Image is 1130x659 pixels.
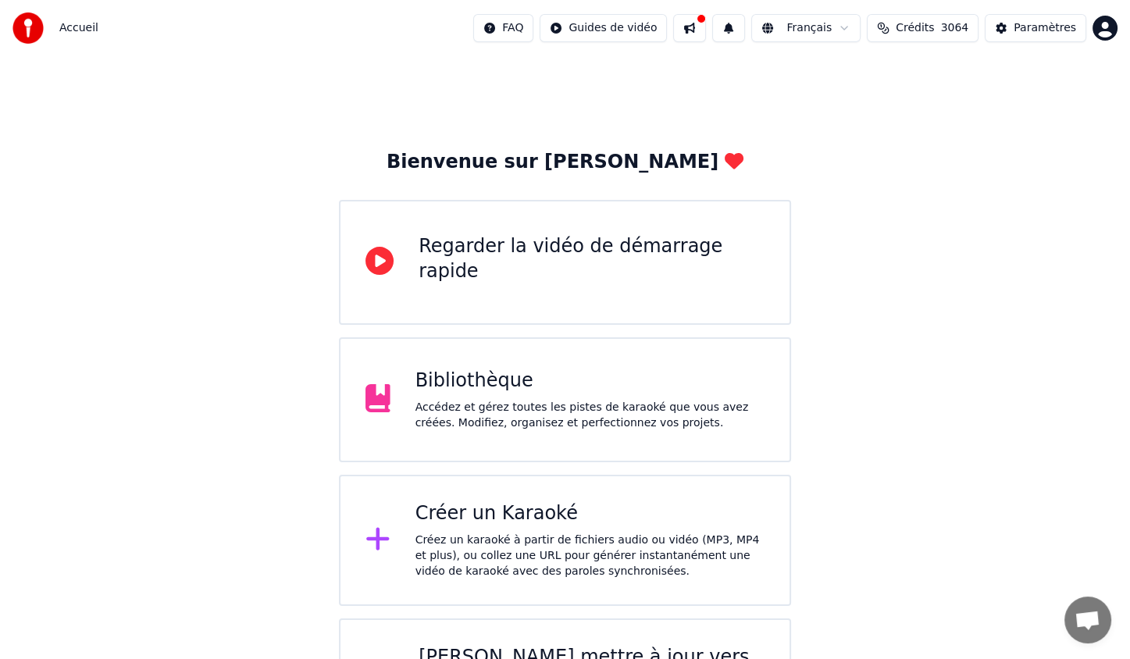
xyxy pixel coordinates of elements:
button: FAQ [473,14,533,42]
span: Accueil [59,20,98,36]
div: Accédez et gérez toutes les pistes de karaoké que vous avez créées. Modifiez, organisez et perfec... [415,400,765,431]
span: Crédits [896,20,934,36]
button: Paramètres [985,14,1086,42]
div: Créez un karaoké à partir de fichiers audio ou vidéo (MP3, MP4 et plus), ou collez une URL pour g... [415,533,765,579]
button: Crédits3064 [867,14,979,42]
div: Bienvenue sur [PERSON_NAME] [387,150,743,175]
div: Paramètres [1014,20,1076,36]
div: Bibliothèque [415,369,765,394]
img: youka [12,12,44,44]
button: Guides de vidéo [540,14,667,42]
span: 3064 [941,20,969,36]
nav: breadcrumb [59,20,98,36]
div: Créer un Karaoké [415,501,765,526]
div: Ouvrir le chat [1064,597,1111,643]
div: Regarder la vidéo de démarrage rapide [419,234,765,284]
